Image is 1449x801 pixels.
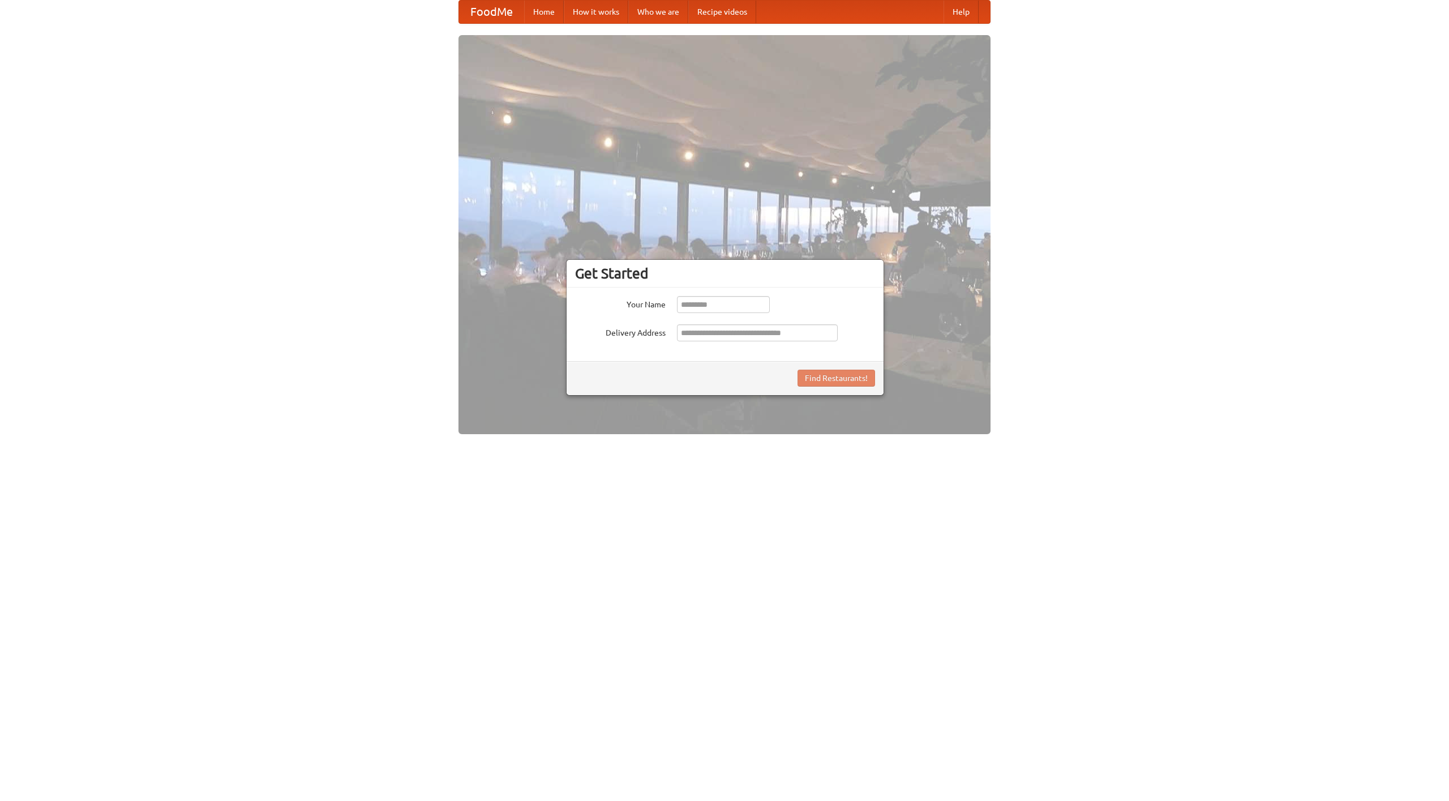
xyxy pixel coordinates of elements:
a: Home [524,1,564,23]
a: How it works [564,1,628,23]
h3: Get Started [575,265,875,282]
button: Find Restaurants! [798,370,875,387]
a: FoodMe [459,1,524,23]
label: Delivery Address [575,324,666,339]
a: Who we are [628,1,688,23]
label: Your Name [575,296,666,310]
a: Help [944,1,979,23]
a: Recipe videos [688,1,756,23]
